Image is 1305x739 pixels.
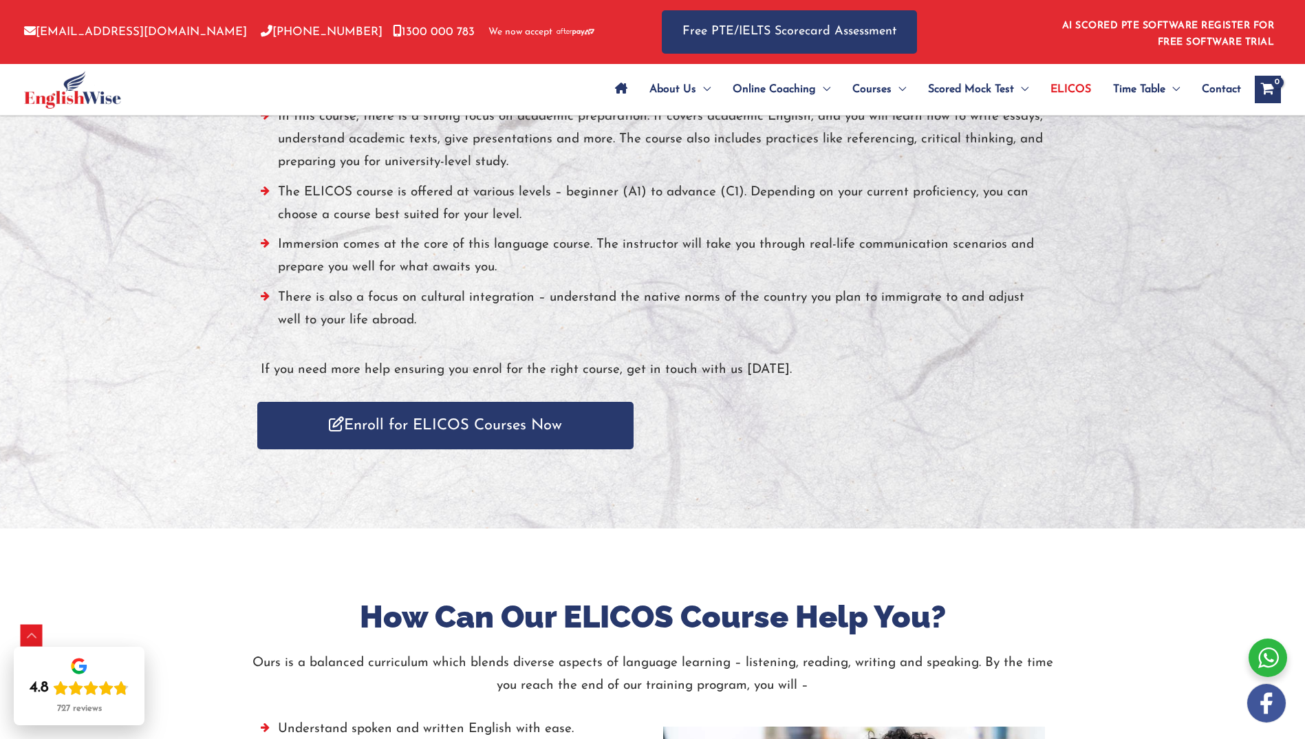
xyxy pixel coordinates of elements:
p: Ours is a balanced curriculum which blends diverse aspects of language learning – listening, read... [250,652,1055,698]
span: Menu Toggle [696,65,711,114]
a: Enroll for ELICOS Courses Now [257,402,634,449]
div: 727 reviews [57,703,102,714]
span: Contact [1202,65,1241,114]
span: Menu Toggle [892,65,906,114]
span: Time Table [1113,65,1165,114]
span: Scored Mock Test [928,65,1014,114]
a: Time TableMenu Toggle [1102,65,1191,114]
img: white-facebook.png [1247,684,1286,722]
span: Menu Toggle [816,65,830,114]
img: Afterpay-Logo [557,28,594,36]
li: In this course, there is a strong focus on academic preparation. It covers academic English, and ... [261,105,1045,181]
div: Rating: 4.8 out of 5 [30,678,129,698]
a: Online CoachingMenu Toggle [722,65,841,114]
div: 4.8 [30,678,49,698]
a: CoursesMenu Toggle [841,65,917,114]
a: Scored Mock TestMenu Toggle [917,65,1039,114]
nav: Site Navigation: Main Menu [604,65,1241,114]
p: If you need more help ensuring you enrol for the right course, get in touch with us [DATE]. [261,358,1045,381]
a: 1300 000 783 [393,26,475,38]
a: View Shopping Cart, empty [1255,76,1281,103]
a: ELICOS [1039,65,1102,114]
a: Contact [1191,65,1241,114]
img: cropped-ew-logo [24,71,121,109]
a: [PHONE_NUMBER] [261,26,382,38]
li: The ELICOS course is offered at various levels – beginner (A1) to advance (C1). Depending on your... [261,181,1045,234]
span: Menu Toggle [1014,65,1028,114]
a: [EMAIL_ADDRESS][DOMAIN_NAME] [24,26,247,38]
span: Courses [852,65,892,114]
li: There is also a focus on cultural integration – understand the native norms of the country you pl... [261,286,1045,339]
span: ELICOS [1050,65,1091,114]
span: We now accept [488,25,552,39]
h2: How Can Our ELICOS Course Help You? [250,597,1055,638]
span: About Us [649,65,696,114]
a: AI SCORED PTE SOFTWARE REGISTER FOR FREE SOFTWARE TRIAL [1062,21,1275,47]
a: Free PTE/IELTS Scorecard Assessment [662,10,917,54]
a: About UsMenu Toggle [638,65,722,114]
span: Menu Toggle [1165,65,1180,114]
span: Online Coaching [733,65,816,114]
aside: Header Widget 1 [1054,10,1281,54]
li: Immersion comes at the core of this language course. The instructor will take you through real-li... [261,233,1045,286]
